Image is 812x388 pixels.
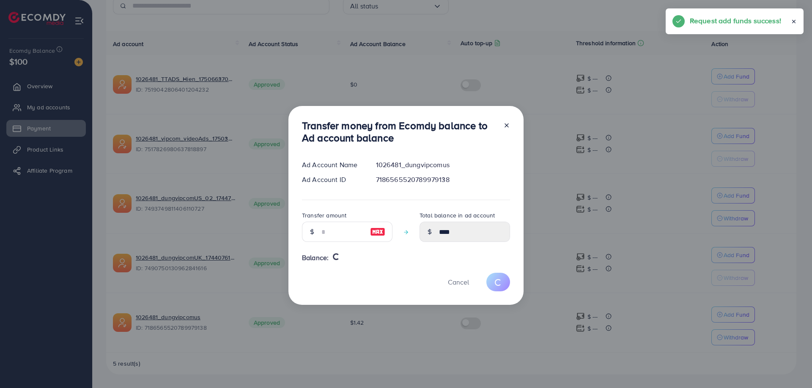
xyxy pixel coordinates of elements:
[448,277,469,287] span: Cancel
[420,211,495,220] label: Total balance in ad account
[690,15,781,26] h5: Request add funds success!
[437,273,480,291] button: Cancel
[369,175,517,185] div: 7186565520789979138
[302,211,346,220] label: Transfer amount
[302,253,329,263] span: Balance:
[295,160,369,170] div: Ad Account Name
[302,119,497,144] h3: Transfer money from Ecomdy balance to Ad account balance
[370,227,385,237] img: image
[369,160,517,170] div: 1026481_dungvipcomus
[776,350,806,382] iframe: Chat
[295,175,369,185] div: Ad Account ID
